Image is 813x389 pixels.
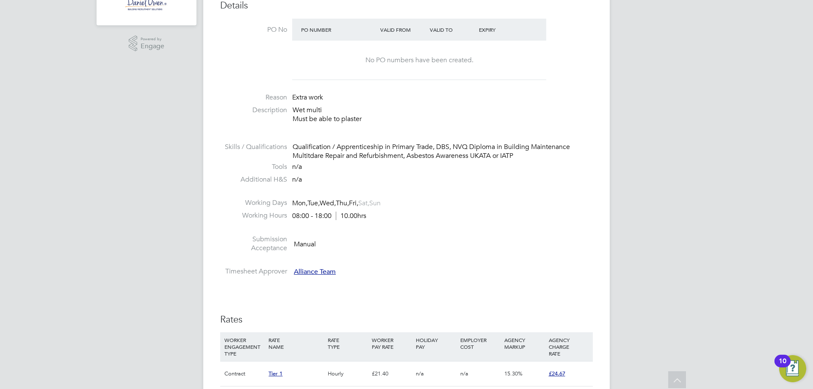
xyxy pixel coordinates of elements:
[458,332,502,354] div: EMPLOYER COST
[307,199,320,207] span: Tue,
[222,361,266,386] div: Contract
[369,199,381,207] span: Sun
[292,93,323,102] span: Extra work
[336,212,366,220] span: 10.00hrs
[414,332,458,354] div: HOLIDAY PAY
[336,199,349,207] span: Thu,
[220,235,287,253] label: Submission Acceptance
[141,43,164,50] span: Engage
[129,36,165,52] a: Powered byEngage
[268,370,282,377] span: Tier 1
[299,22,378,37] div: PO Number
[416,370,424,377] span: n/a
[220,314,593,326] h3: Rates
[292,163,302,171] span: n/a
[222,332,266,361] div: WORKER ENGAGEMENT TYPE
[292,175,302,184] span: n/a
[326,332,370,354] div: RATE TYPE
[378,22,428,37] div: Valid From
[220,175,287,184] label: Additional H&S
[549,370,565,377] span: £24.67
[460,370,468,377] span: n/a
[294,240,316,248] span: Manual
[220,93,287,102] label: Reason
[358,199,369,207] span: Sat,
[292,212,366,221] div: 08:00 - 18:00
[294,268,336,276] span: Alliance Team
[141,36,164,43] span: Powered by
[320,199,336,207] span: Wed,
[293,143,593,160] div: Qualification / Apprenticeship in Primary Trade, DBS, NVQ Diploma in Building Maintenance Multitd...
[220,199,287,207] label: Working Days
[220,163,287,171] label: Tools
[504,370,523,377] span: 15.30%
[349,199,358,207] span: Fri,
[547,332,591,361] div: AGENCY CHARGE RATE
[502,332,546,354] div: AGENCY MARKUP
[301,56,538,65] div: No PO numbers have been created.
[370,332,414,354] div: WORKER PAY RATE
[293,106,593,124] p: Wet multi Must be able to plaster
[266,332,325,354] div: RATE NAME
[779,355,806,382] button: Open Resource Center, 10 new notifications
[220,267,287,276] label: Timesheet Approver
[370,361,414,386] div: £21.40
[428,22,477,37] div: Valid To
[220,143,287,152] label: Skills / Qualifications
[220,211,287,220] label: Working Hours
[779,361,786,372] div: 10
[220,106,287,115] label: Description
[220,25,287,34] label: PO No
[326,361,370,386] div: Hourly
[292,199,307,207] span: Mon,
[477,22,526,37] div: Expiry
